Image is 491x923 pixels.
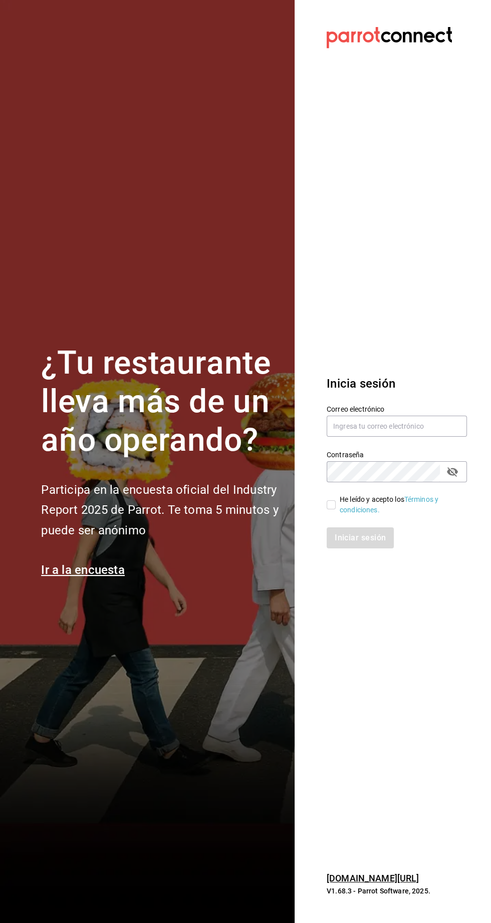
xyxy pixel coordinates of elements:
[444,463,461,480] button: passwordField
[41,563,125,577] a: Ir a la encuesta
[327,451,467,458] label: Contraseña
[327,406,467,413] label: Correo electrónico
[41,480,283,541] h2: Participa en la encuesta oficial del Industry Report 2025 de Parrot. Te toma 5 minutos y puede se...
[327,375,467,393] h3: Inicia sesión
[327,886,467,896] p: V1.68.3 - Parrot Software, 2025.
[340,494,459,515] div: He leído y acepto los
[41,344,283,459] h1: ¿Tu restaurante lleva más de un año operando?
[327,416,467,437] input: Ingresa tu correo electrónico
[327,873,419,883] a: [DOMAIN_NAME][URL]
